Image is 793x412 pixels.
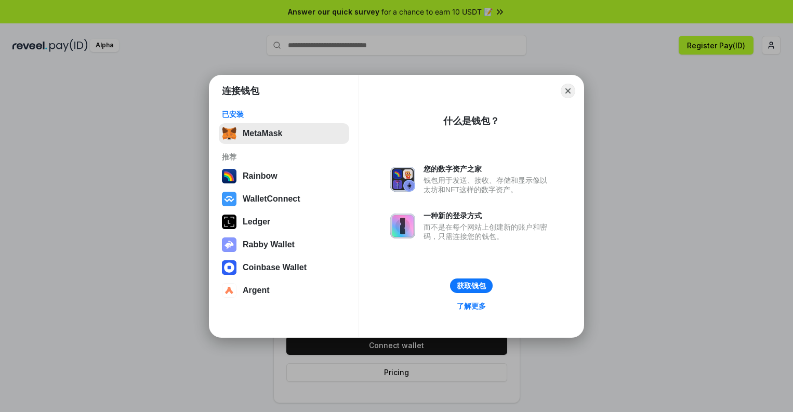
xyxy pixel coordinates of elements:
div: 获取钱包 [457,281,486,290]
button: Argent [219,280,349,301]
h1: 连接钱包 [222,85,259,97]
img: svg+xml,%3Csvg%20xmlns%3D%22http%3A%2F%2Fwww.w3.org%2F2000%2Fsvg%22%20width%3D%2228%22%20height%3... [222,215,236,229]
img: svg+xml,%3Csvg%20width%3D%2228%22%20height%3D%2228%22%20viewBox%3D%220%200%2028%2028%22%20fill%3D... [222,260,236,275]
img: svg+xml,%3Csvg%20width%3D%2228%22%20height%3D%2228%22%20viewBox%3D%220%200%2028%2028%22%20fill%3D... [222,192,236,206]
img: svg+xml,%3Csvg%20fill%3D%22none%22%20height%3D%2233%22%20viewBox%3D%220%200%2035%2033%22%20width%... [222,126,236,141]
div: 您的数字资产之家 [424,164,552,174]
button: Close [561,84,575,98]
button: Rabby Wallet [219,234,349,255]
button: Rainbow [219,166,349,187]
div: Rainbow [243,171,277,181]
div: 而不是在每个网站上创建新的账户和密码，只需连接您的钱包。 [424,222,552,241]
img: svg+xml,%3Csvg%20width%3D%22120%22%20height%3D%22120%22%20viewBox%3D%220%200%20120%20120%22%20fil... [222,169,236,183]
div: Ledger [243,217,270,227]
div: WalletConnect [243,194,300,204]
div: Coinbase Wallet [243,263,307,272]
button: MetaMask [219,123,349,144]
img: svg+xml,%3Csvg%20xmlns%3D%22http%3A%2F%2Fwww.w3.org%2F2000%2Fsvg%22%20fill%3D%22none%22%20viewBox... [390,167,415,192]
div: 一种新的登录方式 [424,211,552,220]
button: Coinbase Wallet [219,257,349,278]
div: 了解更多 [457,301,486,311]
img: svg+xml,%3Csvg%20width%3D%2228%22%20height%3D%2228%22%20viewBox%3D%220%200%2028%2028%22%20fill%3D... [222,283,236,298]
div: Rabby Wallet [243,240,295,249]
div: 已安装 [222,110,346,119]
div: 推荐 [222,152,346,162]
img: svg+xml,%3Csvg%20xmlns%3D%22http%3A%2F%2Fwww.w3.org%2F2000%2Fsvg%22%20fill%3D%22none%22%20viewBox... [390,214,415,238]
img: svg+xml,%3Csvg%20xmlns%3D%22http%3A%2F%2Fwww.w3.org%2F2000%2Fsvg%22%20fill%3D%22none%22%20viewBox... [222,237,236,252]
div: 钱包用于发送、接收、存储和显示像以太坊和NFT这样的数字资产。 [424,176,552,194]
button: WalletConnect [219,189,349,209]
button: Ledger [219,211,349,232]
div: Argent [243,286,270,295]
div: MetaMask [243,129,282,138]
div: 什么是钱包？ [443,115,499,127]
button: 获取钱包 [450,278,493,293]
a: 了解更多 [451,299,492,313]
